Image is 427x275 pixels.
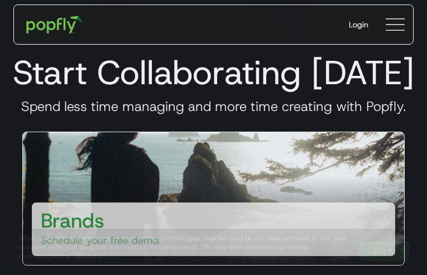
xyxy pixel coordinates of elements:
h1: Start Collaborating [DATE] [9,52,418,93]
a: home [18,8,90,41]
a: here [105,252,119,260]
a: Login [340,10,377,39]
h3: Brands [41,207,104,234]
div: Login [349,19,368,30]
h3: Spend less time managing and more time creating with Popfly. [9,98,418,115]
a: Got It! [359,242,409,260]
div: When you visit or log in, cookies and similar technologies may be used by our data partners to li... [18,234,351,260]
